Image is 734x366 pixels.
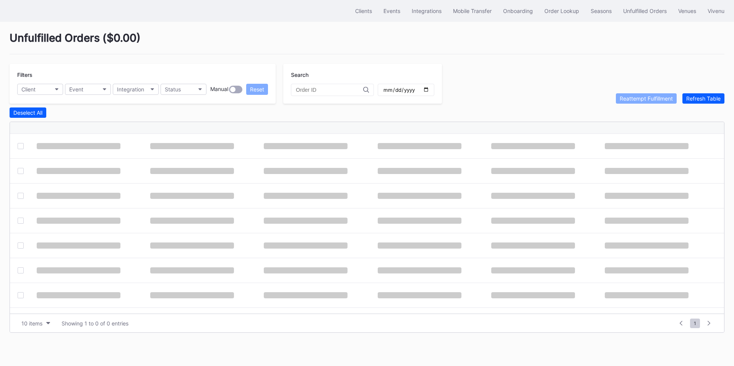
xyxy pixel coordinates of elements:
div: Showing 1 to 0 of 0 entries [62,320,128,327]
button: Refresh Table [682,93,724,104]
button: Event [65,84,111,95]
button: Integration [113,84,159,95]
button: Seasons [585,4,617,18]
button: Deselect All [10,107,46,118]
div: Client [21,86,36,93]
div: Mobile Transfer [453,8,492,14]
div: Search [291,72,434,78]
button: 10 items [18,318,54,329]
div: 10 items [21,320,42,327]
button: Reset [246,84,268,95]
div: Onboarding [503,8,533,14]
button: Venues [672,4,702,18]
div: Events [383,8,400,14]
div: Seasons [591,8,612,14]
button: Client [17,84,63,95]
div: Deselect All [13,109,42,116]
button: Vivenu [702,4,730,18]
button: Unfulfilled Orders [617,4,672,18]
div: Reattempt Fulfillment [620,95,673,102]
div: Unfulfilled Orders ( $0.00 ) [10,31,724,54]
div: Vivenu [708,8,724,14]
button: Clients [349,4,378,18]
button: Integrations [406,4,447,18]
div: Status [165,86,181,93]
div: Integration [117,86,144,93]
span: 1 [690,319,700,328]
div: Filters [17,72,268,78]
button: Onboarding [497,4,539,18]
div: Manual [210,86,228,93]
div: Clients [355,8,372,14]
div: Event [69,86,83,93]
div: Order Lookup [544,8,579,14]
button: Order Lookup [539,4,585,18]
div: Reset [250,86,264,93]
button: Mobile Transfer [447,4,497,18]
div: Refresh Table [686,95,721,102]
button: Events [378,4,406,18]
div: Integrations [412,8,442,14]
input: Order ID [296,87,363,93]
button: Status [161,84,206,95]
div: Unfulfilled Orders [623,8,667,14]
button: Reattempt Fulfillment [616,93,677,104]
div: Venues [678,8,696,14]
